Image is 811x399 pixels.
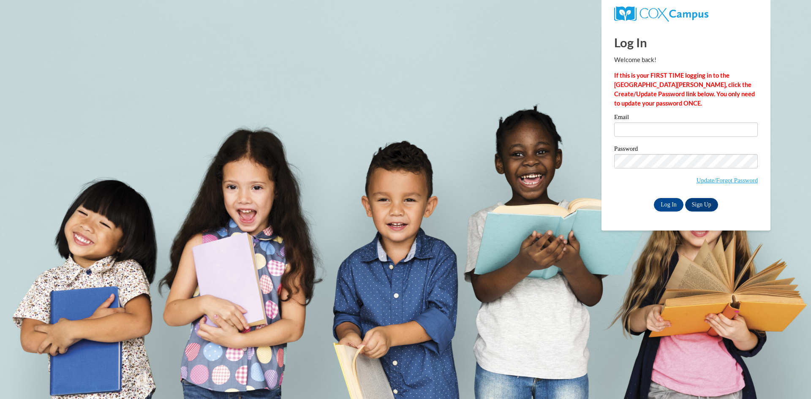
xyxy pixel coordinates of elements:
[685,198,718,212] a: Sign Up
[614,34,758,51] h1: Log In
[697,177,758,184] a: Update/Forgot Password
[614,6,708,22] img: COX Campus
[614,55,758,65] p: Welcome back!
[614,10,708,17] a: COX Campus
[654,198,683,212] input: Log In
[614,72,755,107] strong: If this is your FIRST TIME logging in to the [GEOGRAPHIC_DATA][PERSON_NAME], click the Create/Upd...
[614,146,758,154] label: Password
[614,114,758,122] label: Email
